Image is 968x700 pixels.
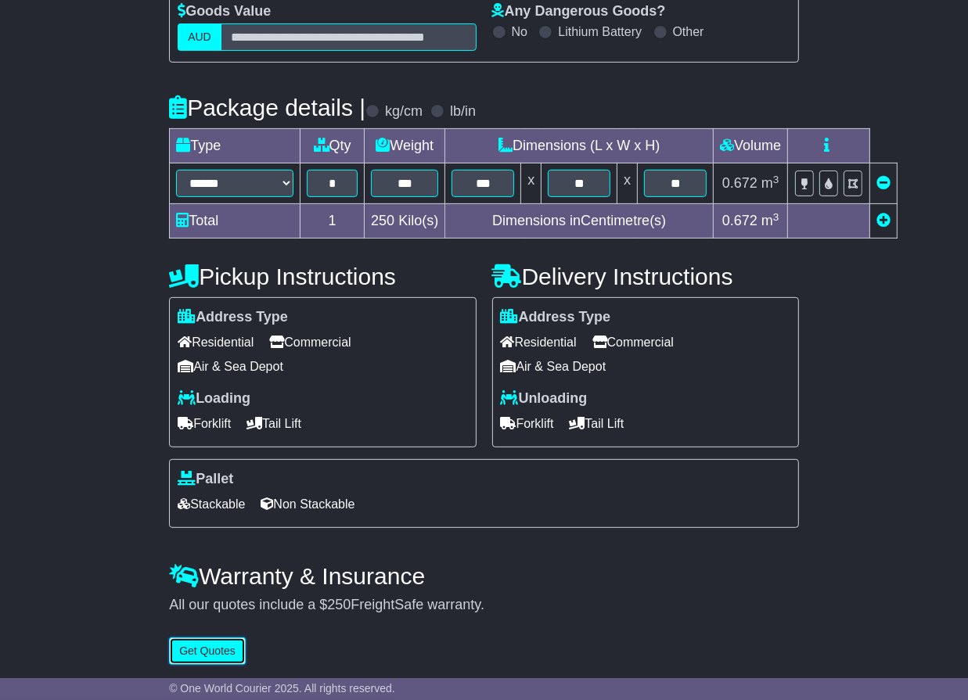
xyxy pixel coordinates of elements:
[365,129,445,163] td: Weight
[169,597,799,614] div: All our quotes include a $ FreightSafe warranty.
[169,563,799,589] h4: Warranty & Insurance
[445,129,714,163] td: Dimensions (L x W x H)
[371,213,394,228] span: 250
[169,95,365,120] h4: Package details |
[714,129,788,163] td: Volume
[450,103,476,120] label: lb/in
[761,213,779,228] span: m
[501,411,554,436] span: Forklift
[178,309,288,326] label: Address Type
[178,411,231,436] span: Forklift
[178,492,245,516] span: Stackable
[385,103,423,120] label: kg/cm
[300,129,365,163] td: Qty
[512,24,527,39] label: No
[722,175,757,191] span: 0.672
[169,637,246,665] button: Get Quotes
[558,24,642,39] label: Lithium Battery
[617,163,638,204] td: x
[178,390,250,407] label: Loading
[570,411,624,436] span: Tail Lift
[521,163,542,204] td: x
[445,204,714,239] td: Dimensions in Centimetre(s)
[761,175,779,191] span: m
[246,411,301,436] span: Tail Lift
[501,354,606,379] span: Air & Sea Depot
[300,204,365,239] td: 1
[178,354,283,379] span: Air & Sea Depot
[269,330,351,354] span: Commercial
[169,264,476,289] h4: Pickup Instructions
[178,330,254,354] span: Residential
[501,330,577,354] span: Residential
[876,175,891,191] a: Remove this item
[170,129,300,163] td: Type
[773,211,779,223] sup: 3
[169,682,395,695] span: © One World Courier 2025. All rights reserved.
[722,213,757,228] span: 0.672
[501,390,588,407] label: Unloading
[365,204,445,239] td: Kilo(s)
[178,3,271,20] label: Goods Value
[592,330,674,354] span: Commercial
[492,3,666,20] label: Any Dangerous Goods?
[170,204,300,239] td: Total
[876,213,891,228] a: Add new item
[178,471,233,488] label: Pallet
[261,492,354,516] span: Non Stackable
[178,23,221,51] label: AUD
[327,597,351,612] span: 250
[673,24,704,39] label: Other
[492,264,799,289] h4: Delivery Instructions
[501,309,611,326] label: Address Type
[773,174,779,185] sup: 3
